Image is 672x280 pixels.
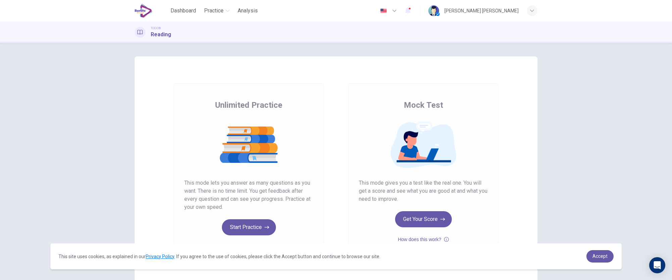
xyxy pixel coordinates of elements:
[404,100,443,110] span: Mock Test
[649,257,665,273] div: Open Intercom Messenger
[586,250,614,263] a: dismiss cookie message
[184,179,313,211] span: This mode lets you answer as many questions as you want. There is no time limit. You get feedback...
[398,235,448,243] button: How does this work?
[146,254,174,259] a: Privacy Policy
[238,7,258,15] span: Analysis
[50,243,622,269] div: cookieconsent
[168,5,199,17] button: Dashboard
[135,4,152,17] img: EduSynch logo
[222,219,276,235] button: Start Practice
[151,26,161,31] span: TOEIC®
[171,7,196,15] span: Dashboard
[58,254,380,259] span: This site uses cookies, as explained in our . If you agree to the use of cookies, please click th...
[379,8,388,13] img: en
[235,5,260,17] button: Analysis
[592,253,608,259] span: Accept
[215,100,282,110] span: Unlimited Practice
[395,211,452,227] button: Get Your Score
[359,179,488,203] span: This mode gives you a test like the real one. You will get a score and see what you are good at a...
[201,5,232,17] button: Practice
[204,7,224,15] span: Practice
[135,4,168,17] a: EduSynch logo
[444,7,519,15] div: [PERSON_NAME] [PERSON_NAME]
[151,31,171,39] h1: Reading
[428,5,439,16] img: Profile picture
